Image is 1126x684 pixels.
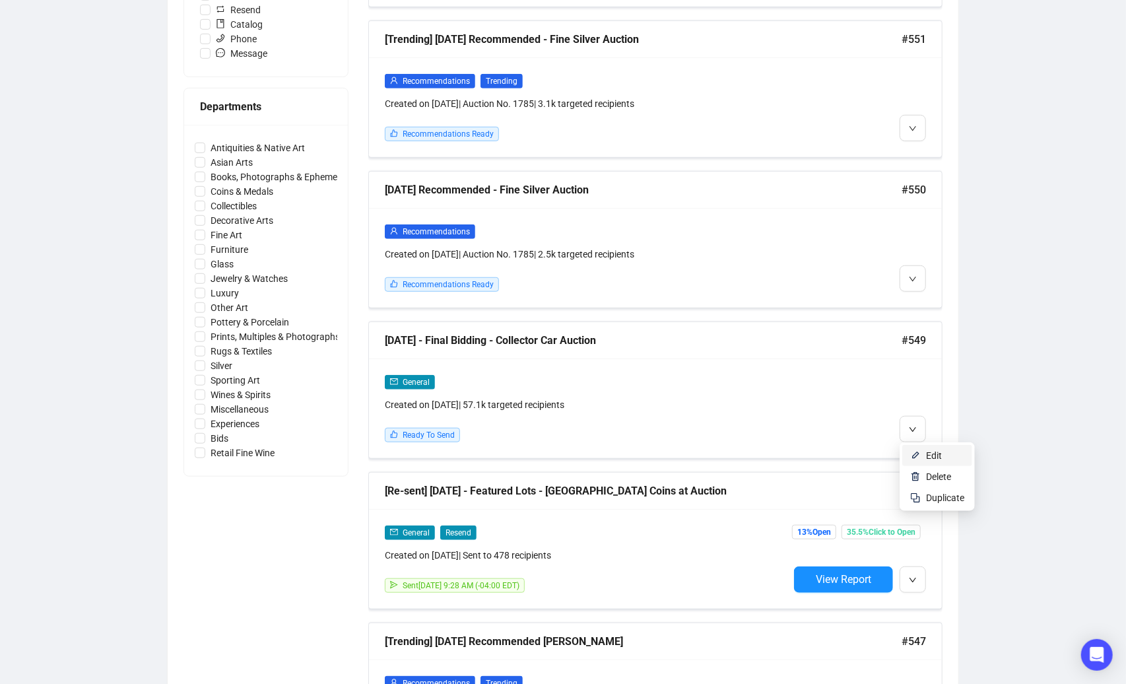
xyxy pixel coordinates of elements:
a: [Re-sent] [DATE] - Featured Lots - [GEOGRAPHIC_DATA] Coins at Auction#548mailGeneralResendCreated... [368,472,943,609]
span: 35.5% Click to Open [842,525,921,539]
span: Resend [211,3,266,17]
span: Trending [480,74,523,88]
span: mail [390,528,398,536]
span: Duplicate [926,493,964,503]
span: Pottery & Porcelain [205,315,294,329]
img: svg+xml;base64,PHN2ZyB4bWxucz0iaHR0cDovL3d3dy53My5vcmcvMjAwMC9zdmciIHdpZHRoPSIyNCIgaGVpZ2h0PSIyNC... [910,493,921,503]
span: Sporting Art [205,373,265,388]
span: down [909,275,917,283]
span: like [390,280,398,288]
span: #549 [902,332,926,349]
span: Sent [DATE] 9:28 AM (-04:00 EDT) [403,581,519,590]
span: Recommendations Ready [403,129,494,139]
a: [Trending] [DATE] Recommended - Fine Silver Auction#551userRecommendationsTrendingCreated on [DAT... [368,20,943,158]
div: Open Intercom Messenger [1081,639,1113,671]
span: #547 [902,633,926,650]
button: View Report [794,566,893,593]
span: General [403,378,430,387]
div: [DATE] - Final Bidding - Collector Car Auction [385,332,902,349]
span: Phone [211,32,262,46]
a: [DATE] Recommended - Fine Silver Auction#550userRecommendationsCreated on [DATE]| Auction No. 178... [368,171,943,308]
img: svg+xml;base64,PHN2ZyB4bWxucz0iaHR0cDovL3d3dy53My5vcmcvMjAwMC9zdmciIHhtbG5zOnhsaW5rPSJodHRwOi8vd3... [910,450,921,461]
span: Asian Arts [205,155,258,170]
span: Furniture [205,242,253,257]
span: user [390,227,398,235]
span: Miscellaneous [205,402,274,417]
span: message [216,48,225,57]
span: down [909,426,917,434]
span: #551 [902,31,926,48]
span: 13% Open [792,525,836,539]
span: Glass [205,257,239,271]
span: Ready To Send [403,430,455,440]
span: like [390,129,398,137]
span: Fine Art [205,228,248,242]
span: Antiquities & Native Art [205,141,310,155]
span: View Report [816,573,871,586]
span: Luxury [205,286,244,300]
span: Books, Photographs & Ephemera [205,170,351,184]
span: Retail Fine Wine [205,446,280,460]
img: svg+xml;base64,PHN2ZyB4bWxucz0iaHR0cDovL3d3dy53My5vcmcvMjAwMC9zdmciIHhtbG5zOnhsaW5rPSJodHRwOi8vd3... [910,471,921,482]
span: Prints, Multiples & Photographs [205,329,345,344]
a: [DATE] - Final Bidding - Collector Car Auction#549mailGeneralCreated on [DATE]| 57.1k targeted re... [368,322,943,459]
span: Catalog [211,17,268,32]
span: General [403,528,430,537]
span: Collectibles [205,199,262,213]
span: Silver [205,359,238,373]
span: Other Art [205,300,253,315]
span: like [390,430,398,438]
div: [DATE] Recommended - Fine Silver Auction [385,182,902,198]
div: [Trending] [DATE] Recommended [PERSON_NAME] [385,633,902,650]
span: Message [211,46,273,61]
span: book [216,19,225,28]
span: Coins & Medals [205,184,279,199]
span: down [909,576,917,584]
span: send [390,581,398,589]
div: Created on [DATE] | 57.1k targeted recipients [385,397,789,412]
span: Edit [926,450,942,461]
span: Decorative Arts [205,213,279,228]
span: Wines & Spirits [205,388,276,402]
span: Rugs & Textiles [205,344,277,359]
span: Delete [926,471,951,482]
span: Bids [205,431,234,446]
span: mail [390,378,398,386]
span: Recommendations [403,227,470,236]
span: retweet [216,5,225,14]
span: Experiences [205,417,265,431]
div: Created on [DATE] | Auction No. 1785 | 2.5k targeted recipients [385,247,789,261]
div: Created on [DATE] | Sent to 478 recipients [385,548,789,563]
span: phone [216,34,225,43]
span: Jewelry & Watches [205,271,293,286]
span: Resend [440,526,477,540]
div: Created on [DATE] | Auction No. 1785 | 3.1k targeted recipients [385,96,789,111]
div: Departments [200,98,332,115]
span: down [909,125,917,133]
div: [Re-sent] [DATE] - Featured Lots - [GEOGRAPHIC_DATA] Coins at Auction [385,483,902,499]
div: [Trending] [DATE] Recommended - Fine Silver Auction [385,31,902,48]
span: Recommendations Ready [403,280,494,289]
span: #550 [902,182,926,198]
span: user [390,77,398,85]
span: Recommendations [403,77,470,86]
